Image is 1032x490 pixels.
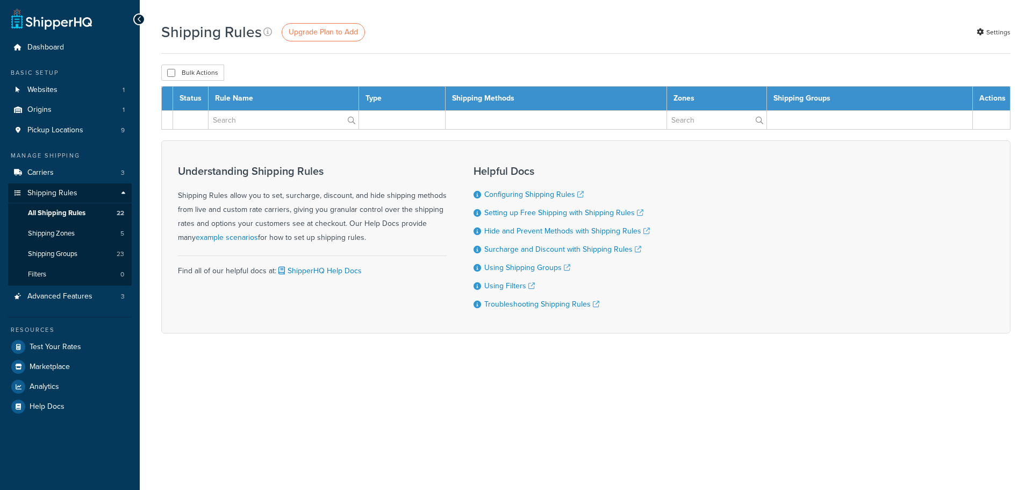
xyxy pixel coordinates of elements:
[484,207,643,218] a: Setting up Free Shipping with Shipping Rules
[8,80,132,100] a: Websites 1
[28,209,85,218] span: All Shipping Rules
[120,270,124,279] span: 0
[666,87,767,111] th: Zones
[8,265,132,285] li: Filters
[27,126,83,135] span: Pickup Locations
[11,8,92,30] a: ShipperHQ Home
[8,68,132,77] div: Basic Setup
[120,229,124,238] span: 5
[8,203,132,223] li: All Shipping Rules
[8,224,132,244] a: Shipping Zones 5
[8,357,132,377] a: Marketplace
[161,22,262,42] h1: Shipping Rules
[27,168,54,177] span: Carriers
[8,337,132,357] a: Test Your Rates
[123,105,125,115] span: 1
[173,87,209,111] th: Status
[27,43,64,52] span: Dashboard
[178,255,447,278] div: Find all of our helpful docs at:
[8,244,132,264] a: Shipping Groups 23
[30,402,64,411] span: Help Docs
[123,86,125,95] span: 1
[8,183,132,203] a: Shipping Rules
[276,265,362,276] a: ShipperHQ Help Docs
[30,343,81,352] span: Test Your Rates
[484,189,584,200] a: Configuring Shipping Rules
[121,292,125,301] span: 3
[8,183,132,286] li: Shipping Rules
[8,287,132,307] li: Advanced Features
[484,280,535,292] a: Using Filters
[8,120,132,140] a: Pickup Locations 9
[121,168,125,177] span: 3
[8,265,132,285] a: Filters 0
[28,250,77,259] span: Shipping Groups
[27,189,77,198] span: Shipping Rules
[8,224,132,244] li: Shipping Zones
[8,203,132,223] a: All Shipping Rules 22
[30,382,59,392] span: Analytics
[667,111,767,129] input: Search
[8,163,132,183] li: Carriers
[161,65,224,81] button: Bulk Actions
[117,250,124,259] span: 23
[178,165,447,177] h3: Understanding Shipping Rules
[8,151,132,160] div: Manage Shipping
[27,86,58,95] span: Websites
[8,244,132,264] li: Shipping Groups
[30,363,70,372] span: Marketplace
[484,225,650,237] a: Hide and Prevent Methods with Shipping Rules
[178,165,447,245] div: Shipping Rules allow you to set, surcharge, discount, and hide shipping methods from live and cus...
[8,100,132,120] a: Origins 1
[8,377,132,396] a: Analytics
[28,229,75,238] span: Shipping Zones
[359,87,446,111] th: Type
[209,87,359,111] th: Rule Name
[445,87,666,111] th: Shipping Methods
[8,287,132,307] a: Advanced Features 3
[474,165,650,177] h3: Helpful Docs
[196,232,258,243] a: example scenarios
[8,120,132,140] li: Pickup Locations
[8,325,132,335] div: Resources
[977,25,1010,40] a: Settings
[121,126,125,135] span: 9
[27,292,92,301] span: Advanced Features
[289,26,358,38] span: Upgrade Plan to Add
[27,105,52,115] span: Origins
[484,299,599,310] a: Troubleshooting Shipping Rules
[973,87,1010,111] th: Actions
[8,80,132,100] li: Websites
[28,270,46,279] span: Filters
[484,262,570,273] a: Using Shipping Groups
[8,397,132,416] a: Help Docs
[8,38,132,58] a: Dashboard
[8,100,132,120] li: Origins
[209,111,359,129] input: Search
[282,23,365,41] a: Upgrade Plan to Add
[117,209,124,218] span: 22
[484,244,641,255] a: Surcharge and Discount with Shipping Rules
[8,163,132,183] a: Carriers 3
[767,87,973,111] th: Shipping Groups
